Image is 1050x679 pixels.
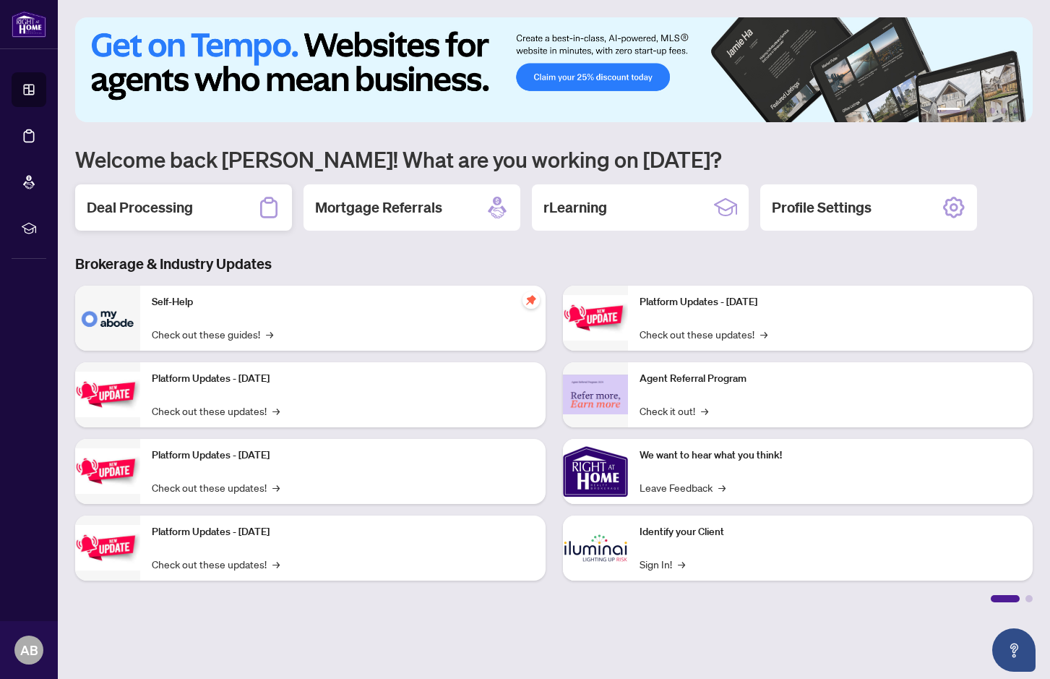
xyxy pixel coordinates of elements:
[640,326,767,342] a: Check out these updates!→
[75,254,1033,274] h3: Brokerage & Industry Updates
[12,11,46,38] img: logo
[640,294,1022,310] p: Platform Updates - [DATE]
[152,294,534,310] p: Self-Help
[87,197,193,218] h2: Deal Processing
[152,556,280,572] a: Check out these updates!→
[760,326,767,342] span: →
[563,439,628,504] img: We want to hear what you think!
[718,479,726,495] span: →
[75,17,1033,122] img: Slide 0
[75,145,1033,173] h1: Welcome back [PERSON_NAME]! What are you working on [DATE]?
[989,108,995,114] button: 4
[152,479,280,495] a: Check out these updates!→
[640,371,1022,387] p: Agent Referral Program
[20,640,38,660] span: AB
[563,295,628,341] img: Platform Updates - June 23, 2025
[75,525,140,571] img: Platform Updates - July 8, 2025
[315,197,442,218] h2: Mortgage Referrals
[563,375,628,414] img: Agent Referral Program
[543,197,607,218] h2: rLearning
[75,372,140,417] img: Platform Updates - September 16, 2025
[1001,108,1007,114] button: 5
[272,403,280,419] span: →
[75,448,140,494] img: Platform Updates - July 21, 2025
[152,371,534,387] p: Platform Updates - [DATE]
[992,628,1036,672] button: Open asap
[272,479,280,495] span: →
[640,556,685,572] a: Sign In!→
[75,286,140,351] img: Self-Help
[978,108,984,114] button: 3
[152,524,534,540] p: Platform Updates - [DATE]
[640,448,1022,464] p: We want to hear what you think!
[152,326,273,342] a: Check out these guides!→
[701,403,708,419] span: →
[563,516,628,581] img: Identify your Client
[152,448,534,464] p: Platform Updates - [DATE]
[640,479,726,495] a: Leave Feedback→
[678,556,685,572] span: →
[1012,108,1018,114] button: 6
[640,403,708,419] a: Check it out!→
[266,326,273,342] span: →
[272,556,280,572] span: →
[152,403,280,419] a: Check out these updates!→
[966,108,972,114] button: 2
[640,524,1022,540] p: Identify your Client
[937,108,960,114] button: 1
[522,291,540,309] span: pushpin
[772,197,872,218] h2: Profile Settings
